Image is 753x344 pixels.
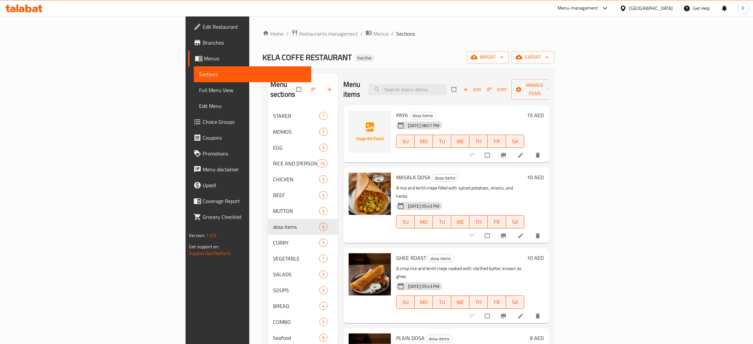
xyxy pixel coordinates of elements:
[463,86,481,93] span: Add
[531,148,546,162] button: delete
[204,54,306,62] span: Menus
[417,217,430,227] span: MO
[391,30,394,38] li: /
[320,113,327,119] span: 7
[194,82,311,98] a: Full Menu View
[506,135,524,148] button: SA
[268,266,338,282] div: SALADS3
[405,122,442,129] span: [DATE] 08:07 PM
[273,207,319,215] span: MUTTON
[203,197,306,205] span: Coverage Report
[194,98,311,114] a: Edit Menu
[273,112,319,120] div: STARER
[268,140,338,155] div: EGG3
[433,135,451,148] button: TU
[203,23,306,31] span: Edit Restaurant
[415,135,433,148] button: MO
[365,29,389,38] a: Menus
[349,253,391,295] img: GHEE ROAST
[273,191,319,199] span: BEEF
[517,81,553,98] span: Manage items
[273,159,317,167] div: RICE AND BIRIYAN
[517,53,549,61] span: export
[417,137,430,146] span: MO
[396,333,425,343] span: PLAIN DOSA
[273,286,319,294] span: SOUPS
[467,51,509,63] button: import
[273,318,319,326] div: COMBO
[530,333,544,343] h6: 9 AED
[490,297,503,307] span: FR
[319,270,327,278] div: items
[319,144,327,152] div: items
[273,223,319,231] div: dosa items
[262,50,352,65] span: KELA COFFE RESTAURANT
[454,137,467,146] span: WE
[506,295,524,309] button: SA
[527,111,544,120] h6: 15 AED
[199,102,306,110] span: Edit Menu
[188,146,311,161] a: Promotions
[428,255,454,262] span: dosa items
[188,193,311,209] a: Coverage Report
[188,114,311,130] a: Choice Groups
[203,213,306,221] span: Grocery Checklist
[273,128,319,136] span: MOMOS
[273,144,319,152] div: EGG
[319,334,327,342] div: items
[194,66,311,82] a: Sections
[189,231,205,240] span: Version:
[188,35,311,51] a: Branches
[203,181,306,189] span: Upsell
[481,229,495,242] span: Select to update
[409,112,436,120] div: dosa items
[319,128,327,136] div: items
[741,5,744,12] span: R
[396,172,430,182] span: MASALA DOSA
[203,134,306,142] span: Coupons
[273,255,319,262] span: VEGETABLE
[268,171,338,187] div: CHICKEN5
[527,253,544,262] h6: 10 AED
[268,282,338,298] div: SOUPS3
[203,150,306,157] span: Promotions
[273,334,319,342] span: Seafood
[481,149,495,161] span: Select to update
[469,295,488,309] button: TH
[558,4,598,12] div: Menu-management
[203,39,306,47] span: Branches
[433,215,451,228] button: TU
[268,235,338,251] div: CURRY9
[472,217,485,227] span: TH
[319,286,327,294] div: items
[320,319,327,325] span: 5
[360,30,363,38] li: /
[273,175,319,183] div: CHICKEN
[399,137,412,146] span: SU
[273,239,319,247] span: CURRY
[188,161,311,177] a: Menu disclaimer
[448,83,462,96] span: Select section
[396,184,524,200] p: A rice and lentil crepe filled with spiced potatoes, onions, and herbs.
[451,135,469,148] button: WE
[527,173,544,182] h6: 10 AED
[405,283,442,290] span: [DATE] 05:43 PM
[320,256,327,262] span: 7
[496,148,512,162] button: Branch-specific-item
[319,302,327,310] div: items
[268,108,338,124] div: STARER7
[262,29,554,38] nav: breadcrumb
[319,175,327,183] div: items
[320,176,327,183] span: 5
[320,271,327,278] span: 3
[509,137,522,146] span: SA
[509,217,522,227] span: SA
[343,80,360,99] h2: Menu items
[454,217,467,227] span: WE
[268,298,338,314] div: BREAD4
[490,137,503,146] span: FR
[320,145,327,151] span: 3
[451,215,469,228] button: WE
